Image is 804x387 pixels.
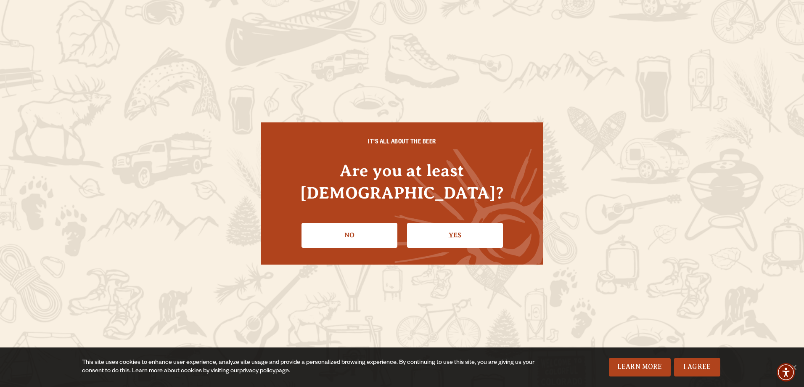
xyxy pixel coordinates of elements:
[278,159,526,204] h4: Are you at least [DEMOGRAPHIC_DATA]?
[278,139,526,147] h6: IT'S ALL ABOUT THE BEER
[609,358,671,376] a: Learn More
[674,358,720,376] a: I Agree
[407,223,503,247] a: Confirm I'm 21 or older
[301,223,397,247] a: No
[777,363,795,382] div: Accessibility Menu
[239,368,275,375] a: privacy policy
[82,359,539,376] div: This site uses cookies to enhance user experience, analyze site usage and provide a personalized ...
